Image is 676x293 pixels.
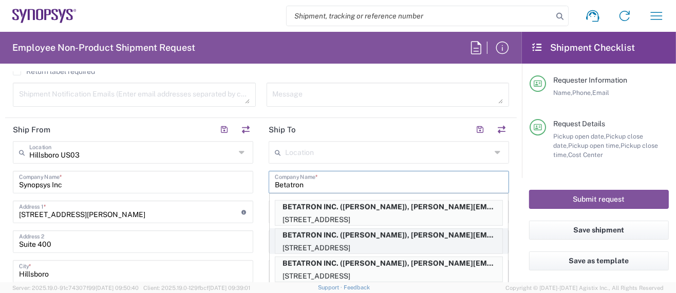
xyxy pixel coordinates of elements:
h2: Ship To [269,125,296,135]
span: Pickup open time, [568,142,621,149]
span: Cost Center [568,151,603,159]
h2: Ship From [13,125,50,135]
span: Requester Information [553,76,627,84]
p: BETATRON INC. (MIKE YOUNG), mike.young@betatron.net [275,229,502,242]
button: Save shipment [529,221,669,240]
span: Email [592,89,609,96]
input: Shipment, tracking or reference number [287,6,553,26]
button: Submit request [529,190,669,209]
span: Pickup open date, [553,132,606,140]
span: Phone, [572,89,592,96]
span: [DATE] 09:50:40 [96,285,139,291]
p: BETATRON INC. (MIKE YOUNG), gowan@synopsys.com [275,201,502,213]
p: [STREET_ADDRESS] [275,270,502,283]
a: Feedback [344,284,370,290]
p: [STREET_ADDRESS] [275,213,502,226]
h2: Shipment Checklist [531,42,635,54]
span: Name, [553,89,572,96]
span: Client: 2025.19.0-129fbcf [143,285,250,291]
p: [STREET_ADDRESS] [275,242,502,255]
button: Save as template [529,251,669,270]
a: Support [318,284,344,290]
h2: Employee Non-Product Shipment Request [12,42,195,54]
span: Server: 2025.19.0-91c74307f99 [12,285,139,291]
span: Request Details [553,120,605,128]
span: Copyright © [DATE]-[DATE] Agistix Inc., All Rights Reserved [505,283,664,292]
span: [DATE] 09:39:01 [209,285,250,291]
p: BETATRON INC. (MIKE YOUNG), mike.young@betatron.net [275,257,502,270]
